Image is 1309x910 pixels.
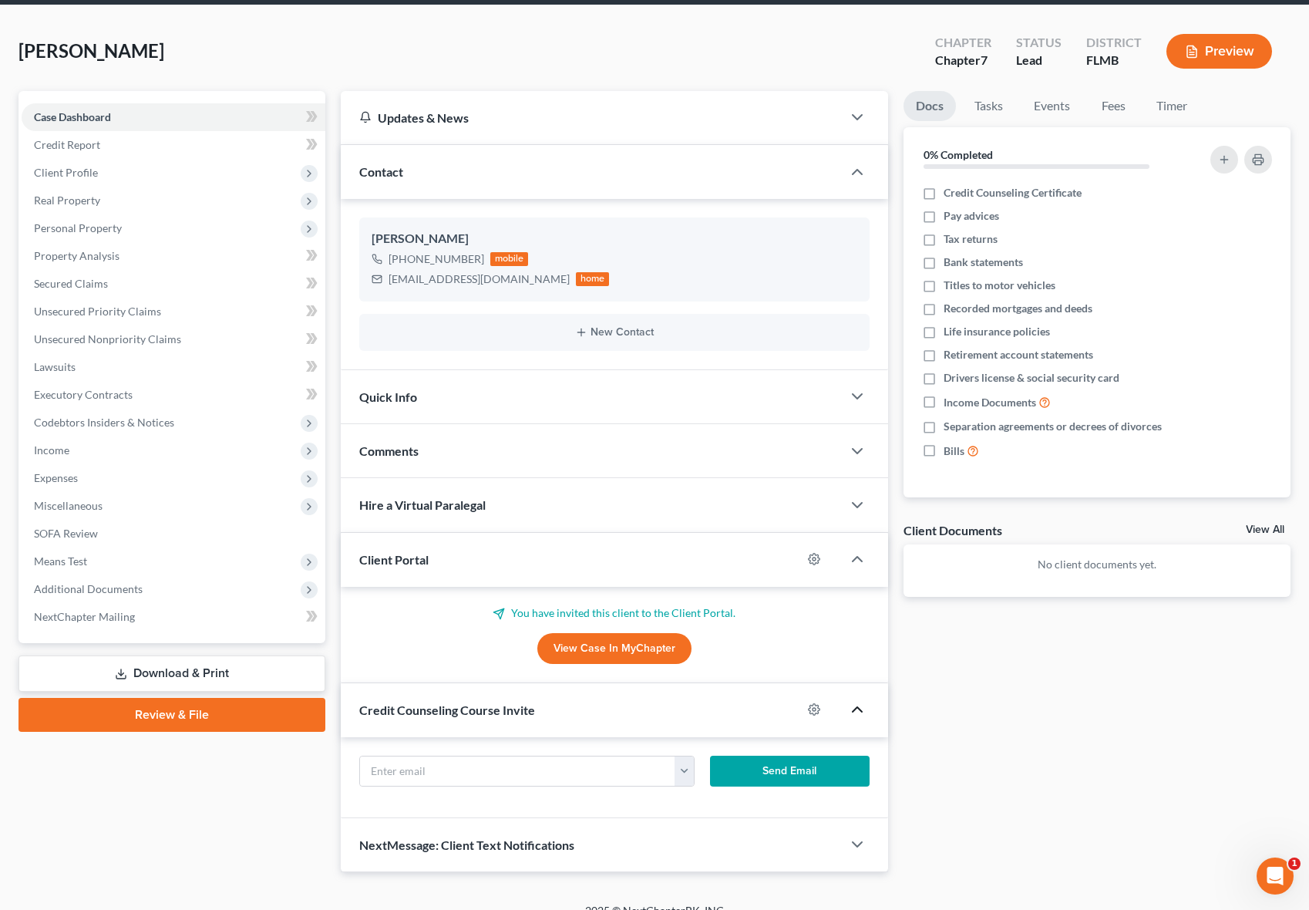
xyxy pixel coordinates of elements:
[904,91,956,121] a: Docs
[1021,91,1082,121] a: Events
[962,91,1015,121] a: Tasks
[22,270,325,298] a: Secured Claims
[944,395,1036,410] span: Income Documents
[576,272,610,286] div: home
[34,610,135,623] span: NextChapter Mailing
[34,443,69,457] span: Income
[34,554,87,568] span: Means Test
[1166,34,1272,69] button: Preview
[34,110,111,123] span: Case Dashboard
[19,698,325,732] a: Review & File
[359,703,535,717] span: Credit Counseling Course Invite
[359,110,824,126] div: Updates & News
[359,389,417,404] span: Quick Info
[372,326,858,339] button: New Contact
[916,557,1278,572] p: No client documents yet.
[360,757,676,786] input: Enter email
[944,185,1082,201] span: Credit Counseling Certificate
[359,164,403,179] span: Contact
[372,230,858,248] div: [PERSON_NAME]
[34,582,143,595] span: Additional Documents
[944,324,1050,339] span: Life insurance policies
[944,370,1119,386] span: Drivers license & social security card
[1246,524,1284,535] a: View All
[944,419,1162,434] span: Separation agreements or decrees of divorces
[1086,34,1142,52] div: District
[22,520,325,548] a: SOFA Review
[34,277,108,290] span: Secured Claims
[935,34,991,52] div: Chapter
[22,298,325,325] a: Unsecured Priority Claims
[924,148,993,161] strong: 0% Completed
[359,838,574,852] span: NextMessage: Client Text Notifications
[359,605,870,621] p: You have invited this client to the Client Portal.
[34,194,100,207] span: Real Property
[22,103,325,131] a: Case Dashboard
[1016,34,1062,52] div: Status
[944,231,998,247] span: Tax returns
[22,381,325,409] a: Executory Contracts
[359,443,419,458] span: Comments
[22,353,325,381] a: Lawsuits
[490,252,529,266] div: mobile
[34,471,78,484] span: Expenses
[22,242,325,270] a: Property Analysis
[34,138,100,151] span: Credit Report
[1144,91,1200,121] a: Timer
[34,305,161,318] span: Unsecured Priority Claims
[904,522,1002,538] div: Client Documents
[944,208,999,224] span: Pay advices
[944,443,964,459] span: Bills
[34,332,181,345] span: Unsecured Nonpriority Claims
[935,52,991,69] div: Chapter
[944,301,1092,316] span: Recorded mortgages and deeds
[34,416,174,429] span: Codebtors Insiders & Notices
[19,656,325,692] a: Download & Print
[34,166,98,179] span: Client Profile
[944,347,1093,362] span: Retirement account statements
[537,633,692,664] a: View Case in MyChapter
[389,271,570,287] div: [EMAIL_ADDRESS][DOMAIN_NAME]
[359,497,486,512] span: Hire a Virtual Paralegal
[22,325,325,353] a: Unsecured Nonpriority Claims
[34,388,133,401] span: Executory Contracts
[710,756,870,787] button: Send Email
[1089,91,1138,121] a: Fees
[22,131,325,159] a: Credit Report
[34,221,122,234] span: Personal Property
[389,251,484,267] div: [PHONE_NUMBER]
[19,39,164,62] span: [PERSON_NAME]
[34,249,119,262] span: Property Analysis
[1288,858,1301,870] span: 1
[1016,52,1062,69] div: Lead
[981,52,988,67] span: 7
[34,360,76,373] span: Lawsuits
[944,254,1023,270] span: Bank statements
[34,527,98,540] span: SOFA Review
[22,603,325,631] a: NextChapter Mailing
[34,499,103,512] span: Miscellaneous
[1086,52,1142,69] div: FLMB
[1257,858,1294,895] iframe: Intercom live chat
[944,278,1055,293] span: Titles to motor vehicles
[359,552,429,567] span: Client Portal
